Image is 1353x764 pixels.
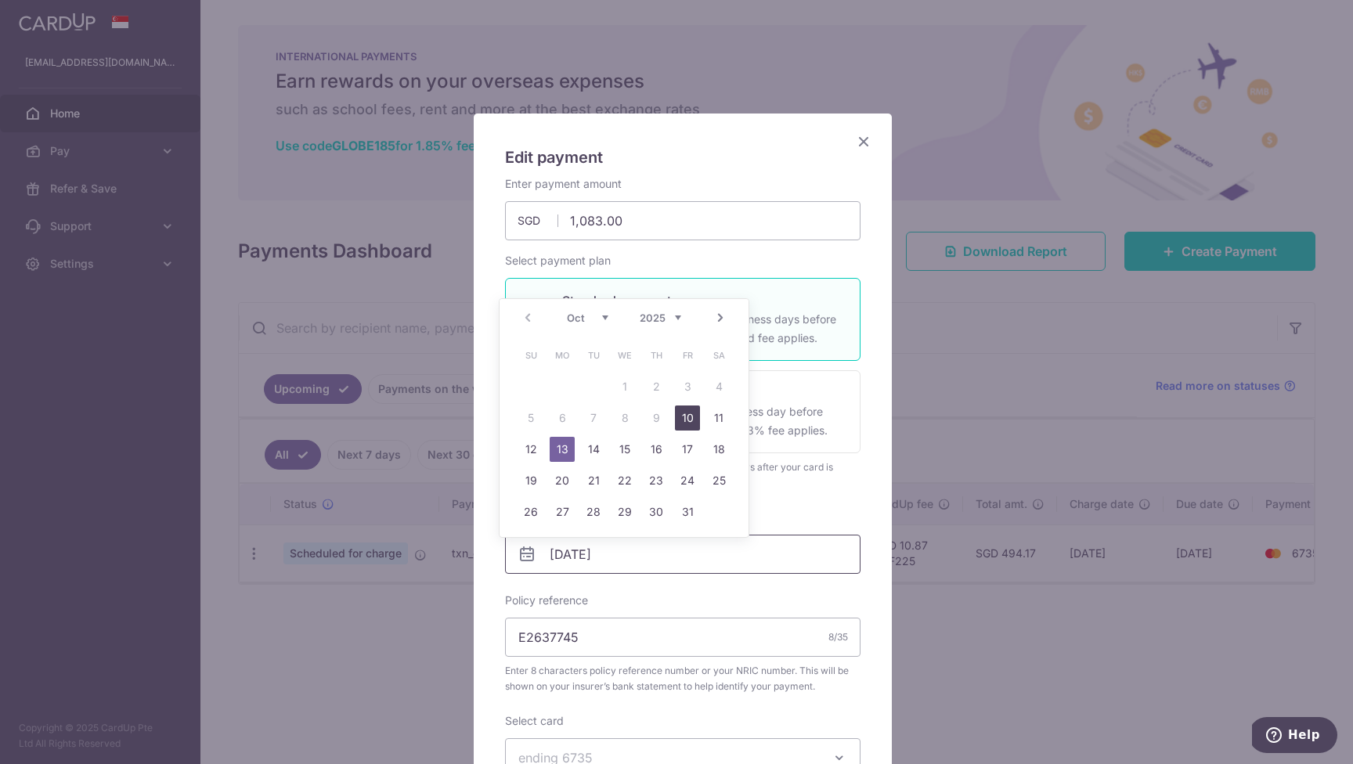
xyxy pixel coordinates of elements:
[562,291,841,310] p: Standard payment
[550,437,575,462] a: 13
[550,343,575,368] span: Monday
[518,213,558,229] span: SGD
[581,468,606,493] a: 21
[518,499,543,524] a: 26
[612,468,637,493] a: 22
[581,499,606,524] a: 28
[644,499,669,524] a: 30
[706,343,731,368] span: Saturday
[675,343,700,368] span: Friday
[550,499,575,524] a: 27
[854,132,873,151] button: Close
[675,437,700,462] a: 17
[828,629,848,645] div: 8/35
[581,437,606,462] a: 14
[612,437,637,462] a: 15
[711,308,730,327] a: Next
[644,468,669,493] a: 23
[612,499,637,524] a: 29
[518,343,543,368] span: Sunday
[1252,717,1337,756] iframe: Opens a widget where you can find more information
[644,437,669,462] a: 16
[505,713,564,729] label: Select card
[581,343,606,368] span: Tuesday
[675,468,700,493] a: 24
[505,201,861,240] input: 0.00
[550,468,575,493] a: 20
[612,343,637,368] span: Wednesday
[518,437,543,462] a: 12
[505,663,861,694] span: Enter 8 characters policy reference number or your NRIC number. This will be shown on your insure...
[706,405,731,431] a: 11
[505,535,861,574] input: DD / MM / YYYY
[505,176,622,192] label: Enter payment amount
[675,499,700,524] a: 31
[706,468,731,493] a: 25
[518,468,543,493] a: 19
[505,593,588,608] label: Policy reference
[706,437,731,462] a: 18
[644,343,669,368] span: Thursday
[675,405,700,431] a: 10
[505,253,611,268] label: Select payment plan
[505,145,861,170] h5: Edit payment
